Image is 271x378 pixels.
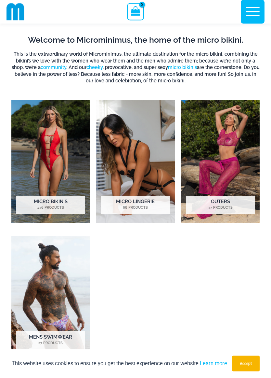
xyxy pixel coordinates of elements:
[232,356,260,371] button: Accept
[181,101,260,223] img: Outers
[11,236,90,358] img: Mens Swimwear
[96,101,174,223] a: Visit product category Micro Lingerie
[11,236,90,358] a: Visit product category Mens Swimwear
[11,101,90,223] img: Micro Bikinis
[186,205,255,211] mark: 47 Products
[186,196,255,214] h2: Outers
[11,51,260,84] h6: This is the extraordinary world of Microminimus, the ultimate destination for the micro bikini, c...
[86,65,103,70] a: cheeky
[16,205,85,211] mark: 246 Products
[181,101,260,223] a: Visit product category Outers
[127,3,144,20] a: View Shopping Cart, empty
[101,196,170,214] h2: Micro Lingerie
[16,331,85,350] h2: Mens Swimwear
[6,3,24,21] img: cropped mm emblem
[16,341,85,346] mark: 27 Products
[12,359,227,368] p: This website uses cookies to ensure you get the best experience on our website.
[16,196,85,214] h2: Micro Bikinis
[11,101,90,223] a: Visit product category Micro Bikinis
[168,65,197,70] a: micro bikinis
[96,101,174,223] img: Micro Lingerie
[101,205,170,211] mark: 68 Products
[200,360,227,367] a: Learn more
[41,65,66,70] a: community
[11,35,260,46] h2: Welcome to Microminimus, the home of the micro bikini.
